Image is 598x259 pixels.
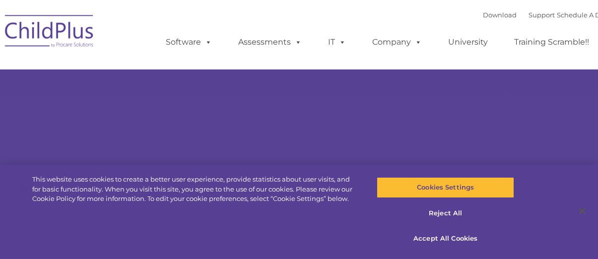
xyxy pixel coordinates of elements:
[571,200,593,222] button: Close
[228,32,312,52] a: Assessments
[362,32,432,52] a: Company
[438,32,498,52] a: University
[483,11,517,19] a: Download
[377,203,514,224] button: Reject All
[377,177,514,198] button: Cookies Settings
[156,32,222,52] a: Software
[32,175,359,204] div: This website uses cookies to create a better user experience, provide statistics about user visit...
[318,32,356,52] a: IT
[529,11,555,19] a: Support
[377,228,514,249] button: Accept All Cookies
